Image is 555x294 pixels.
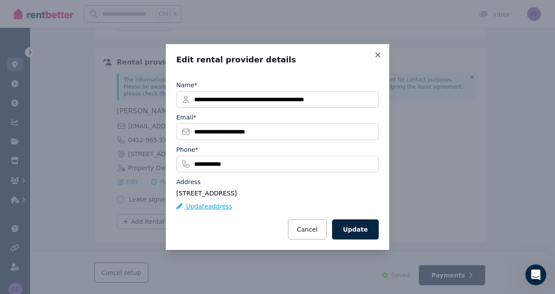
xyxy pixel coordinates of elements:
[176,178,201,186] label: Address
[288,219,327,239] button: Cancel
[176,113,196,122] label: Email*
[176,202,232,211] button: Updateaddress
[332,219,379,239] button: Update
[176,145,198,154] label: Phone*
[176,190,237,197] span: [STREET_ADDRESS]
[176,81,197,89] label: Name*
[176,55,379,65] h3: Edit rental provider details
[525,264,546,285] iframe: Intercom live chat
